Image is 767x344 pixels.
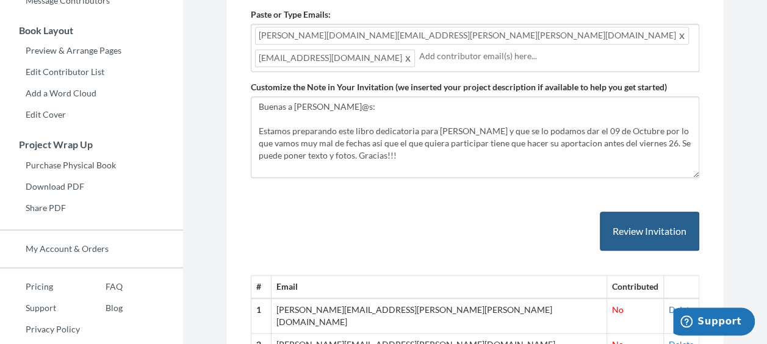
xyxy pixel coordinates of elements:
a: FAQ [80,278,123,296]
span: [EMAIL_ADDRESS][DOMAIN_NAME] [255,49,415,67]
label: Paste or Type Emails: [251,9,331,21]
textarea: Buenas a [PERSON_NAME]@s: Estamos preparando este libro dedicatoria para [PERSON_NAME] y que se l... [251,96,699,178]
label: Customize the Note in Your Invitation (we inserted your project description if available to help ... [251,81,667,93]
th: # [251,276,272,298]
span: [PERSON_NAME][DOMAIN_NAME][EMAIL_ADDRESS][PERSON_NAME][PERSON_NAME][DOMAIN_NAME] [255,27,689,45]
h3: Project Wrap Up [1,139,183,150]
a: Delete [669,304,694,315]
span: No [612,304,624,315]
iframe: Opens a widget where you can chat to one of our agents [673,307,755,338]
th: Contributed [607,276,664,298]
input: Add contributor email(s) here... [419,49,695,63]
a: Blog [80,299,123,317]
th: Email [272,276,607,298]
th: 1 [251,298,272,333]
td: [PERSON_NAME][EMAIL_ADDRESS][PERSON_NAME][PERSON_NAME][DOMAIN_NAME] [272,298,607,333]
button: Review Invitation [600,212,699,251]
h3: Book Layout [1,25,183,36]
